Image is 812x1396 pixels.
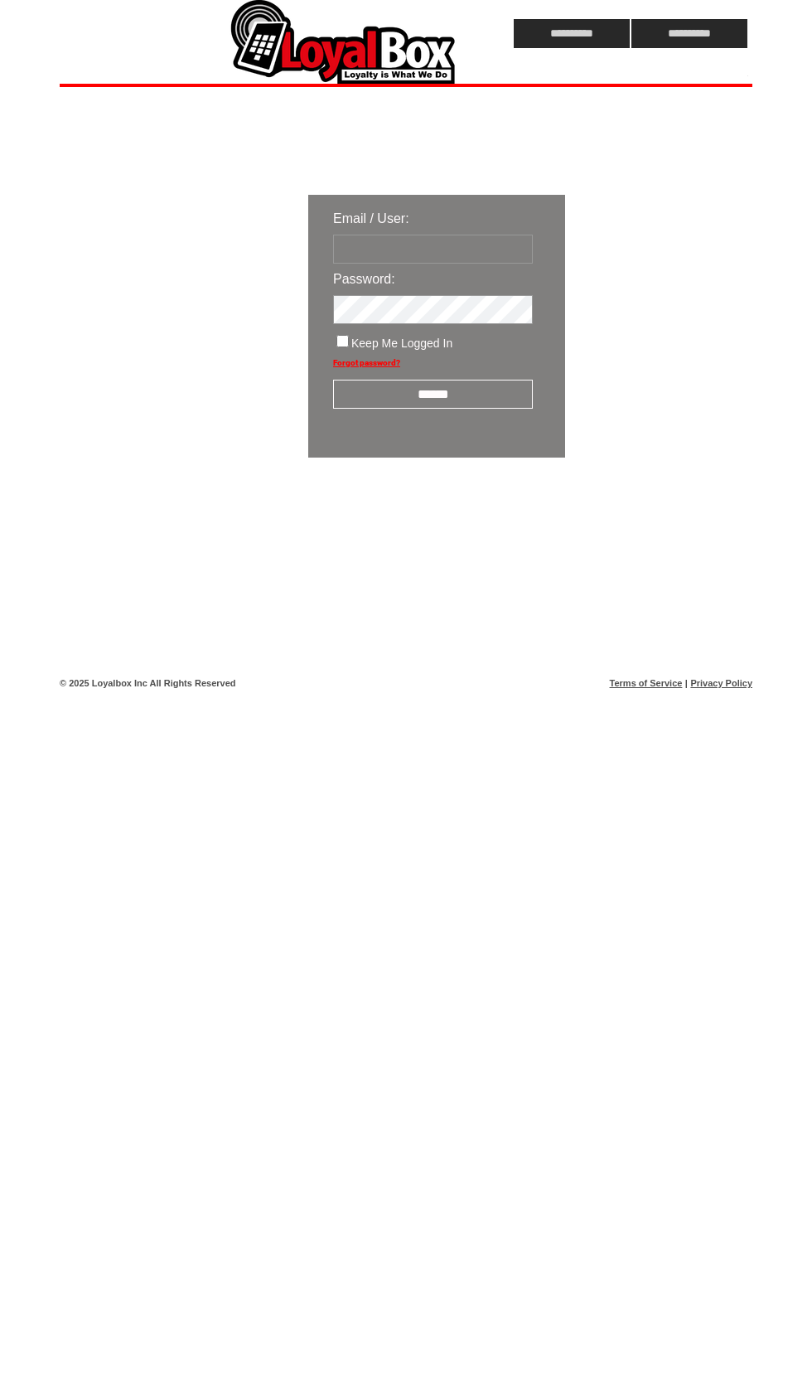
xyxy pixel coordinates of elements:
[613,499,696,520] img: transparent.png
[690,678,752,688] a: Privacy Policy
[351,337,452,350] span: Keep Me Logged In
[60,678,236,688] span: © 2025 Loyalbox Inc All Rights Reserved
[610,678,683,688] a: Terms of Service
[685,678,688,688] span: |
[333,211,409,225] span: Email / User:
[333,272,395,286] span: Password:
[333,358,400,367] a: Forgot password?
